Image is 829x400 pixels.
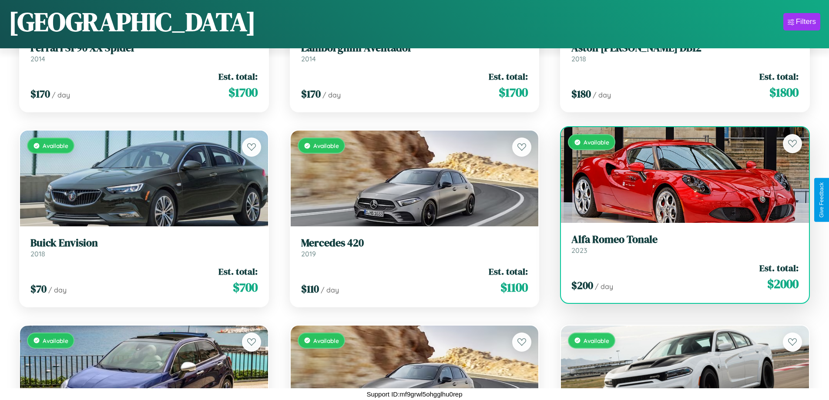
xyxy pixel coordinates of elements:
a: Lamborghini Aventador2014 [301,42,528,63]
h3: Alfa Romeo Tonale [571,233,799,246]
span: $ 180 [571,87,591,101]
span: Available [313,142,339,149]
a: Alfa Romeo Tonale2023 [571,233,799,255]
span: / day [322,91,341,99]
span: 2018 [571,54,586,63]
span: Available [584,138,609,146]
span: Available [313,337,339,344]
span: $ 200 [571,278,593,292]
span: / day [593,91,611,99]
span: $ 170 [301,87,321,101]
span: Est. total: [759,262,799,274]
span: $ 1700 [228,84,258,101]
span: / day [321,286,339,294]
h3: Ferrari SF90 XX Spider [30,42,258,54]
p: Support ID: mf9grwl5ohgglhu0rep [366,388,462,400]
span: Est. total: [759,70,799,83]
span: 2014 [301,54,316,63]
h1: [GEOGRAPHIC_DATA] [9,4,256,40]
h3: Lamborghini Aventador [301,42,528,54]
span: Est. total: [489,265,528,278]
span: $ 70 [30,282,47,296]
a: Ferrari SF90 XX Spider2014 [30,42,258,63]
a: Buick Envision2018 [30,237,258,258]
a: Mercedes 4202019 [301,237,528,258]
div: Filters [796,17,816,26]
h3: Buick Envision [30,237,258,249]
span: $ 1800 [769,84,799,101]
span: $ 700 [233,279,258,296]
span: Est. total: [218,70,258,83]
div: Give Feedback [819,182,825,218]
span: / day [52,91,70,99]
span: $ 170 [30,87,50,101]
h3: Aston [PERSON_NAME] DB12 [571,42,799,54]
span: Available [43,337,68,344]
span: $ 1100 [500,279,528,296]
span: / day [48,286,67,294]
span: / day [595,282,613,291]
span: 2018 [30,249,45,258]
a: Aston [PERSON_NAME] DB122018 [571,42,799,63]
h3: Mercedes 420 [301,237,528,249]
span: Available [584,337,609,344]
span: $ 2000 [767,275,799,292]
span: Est. total: [489,70,528,83]
span: Available [43,142,68,149]
span: 2019 [301,249,316,258]
span: Est. total: [218,265,258,278]
span: $ 110 [301,282,319,296]
span: 2014 [30,54,45,63]
span: $ 1700 [499,84,528,101]
span: 2023 [571,246,587,255]
button: Filters [783,13,820,30]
